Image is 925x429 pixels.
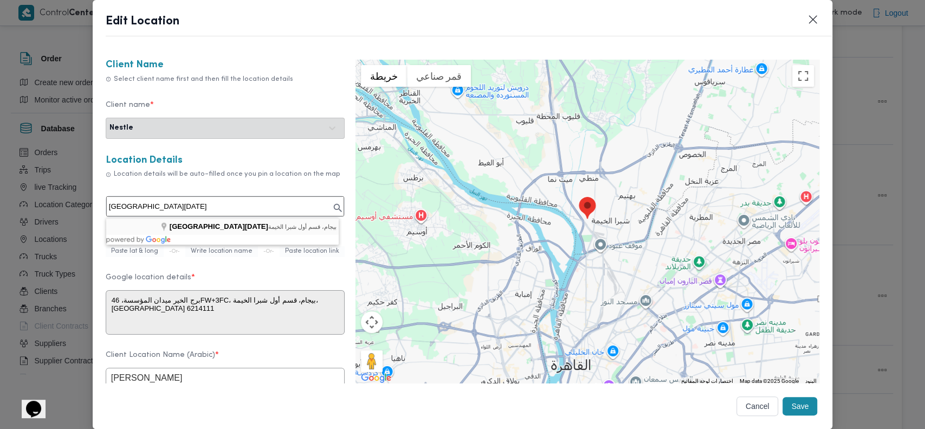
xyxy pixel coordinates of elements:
[782,397,817,415] button: Save
[106,246,345,257] div: -Or- -Or-
[106,226,345,234] div: How to Search?
[806,13,819,26] button: Closes this modal window
[361,65,407,87] button: عرض خريطة الشارع
[361,311,383,333] button: عناصر التحكّم بطريقة عرض الخريطة
[792,65,814,87] button: تبديل إلى العرض ملء الشاشة
[106,75,345,84] div: Select client name first and then fill the location details
[358,371,394,385] a: ‏فتح هذه المنطقة في "خرائط Google" (يؤدي ذلك إلى فتح نافذة جديدة)
[185,246,258,257] div: Write location name
[280,246,345,257] div: Paste location link
[170,222,268,230] span: [GEOGRAPHIC_DATA][DATE]
[268,223,337,230] span: بيجام، قسم أول شبرا الخيمة
[106,196,344,216] input: Search Here
[106,351,345,368] label: Client Location Name (Arabic)
[106,368,345,388] input: EX: Hyper one
[358,371,394,385] img: Google
[805,378,816,384] a: البنود
[106,155,345,167] h3: Location Details
[11,386,46,418] iframe: chat widget
[106,13,846,36] header: Edit Location
[681,377,733,385] button: اختصارات لوحة المفاتيح
[106,290,345,335] textarea: برج الخير ميدان المؤسسة، 46FW+3FC، بيجام، قسم أول شبرا الخيمة، [GEOGRAPHIC_DATA] 6214111
[106,170,345,178] div: Location details will be auto-filled once you pin a location on the map
[739,378,798,384] span: Map data ©2025 Google
[106,60,345,71] h3: Client Name
[361,350,383,372] button: اسحب الدليل على الخريطة لفتح "التجوّل الافتراضي".
[106,273,345,290] label: Google location details
[106,246,164,257] div: Paste lat & long
[106,101,345,118] label: Client name
[407,65,471,87] button: عرض صور القمر الصناعي
[736,396,779,416] button: Cancel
